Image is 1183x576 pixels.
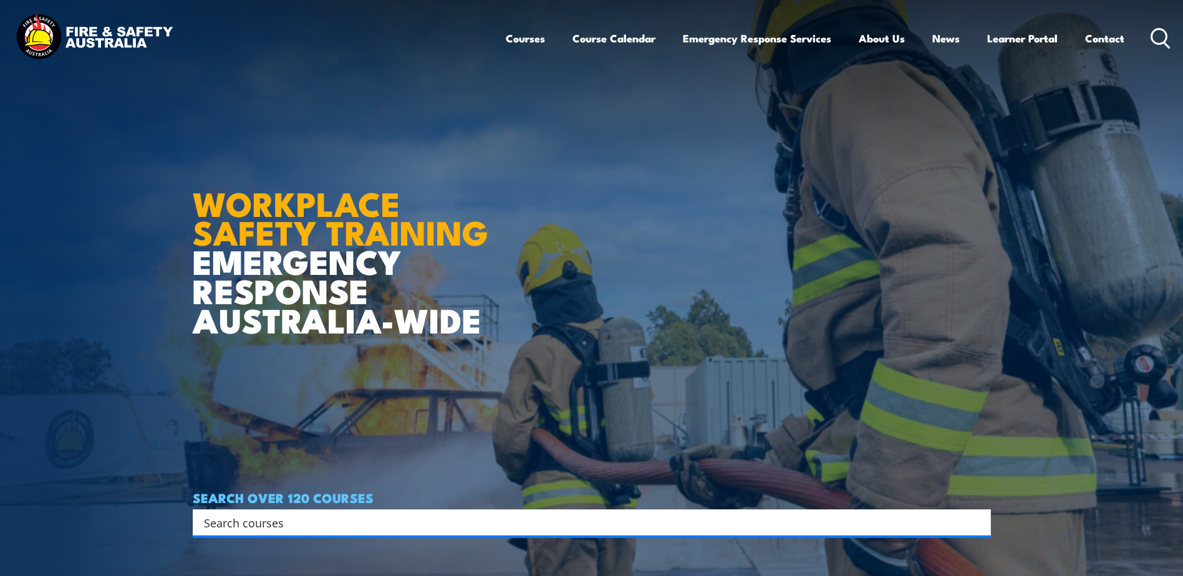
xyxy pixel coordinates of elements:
h1: EMERGENCY RESPONSE AUSTRALIA-WIDE [193,157,498,334]
a: News [932,22,960,55]
a: Learner Portal [987,22,1058,55]
strong: WORKPLACE SAFETY TRAINING [193,176,488,257]
a: About Us [859,22,905,55]
a: Emergency Response Services [683,22,831,55]
button: Search magnifier button [969,514,987,531]
a: Courses [506,22,545,55]
form: Search form [206,514,966,531]
a: Course Calendar [572,22,655,55]
h4: SEARCH OVER 120 COURSES [193,491,991,504]
a: Contact [1085,22,1124,55]
input: Search input [204,513,963,532]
